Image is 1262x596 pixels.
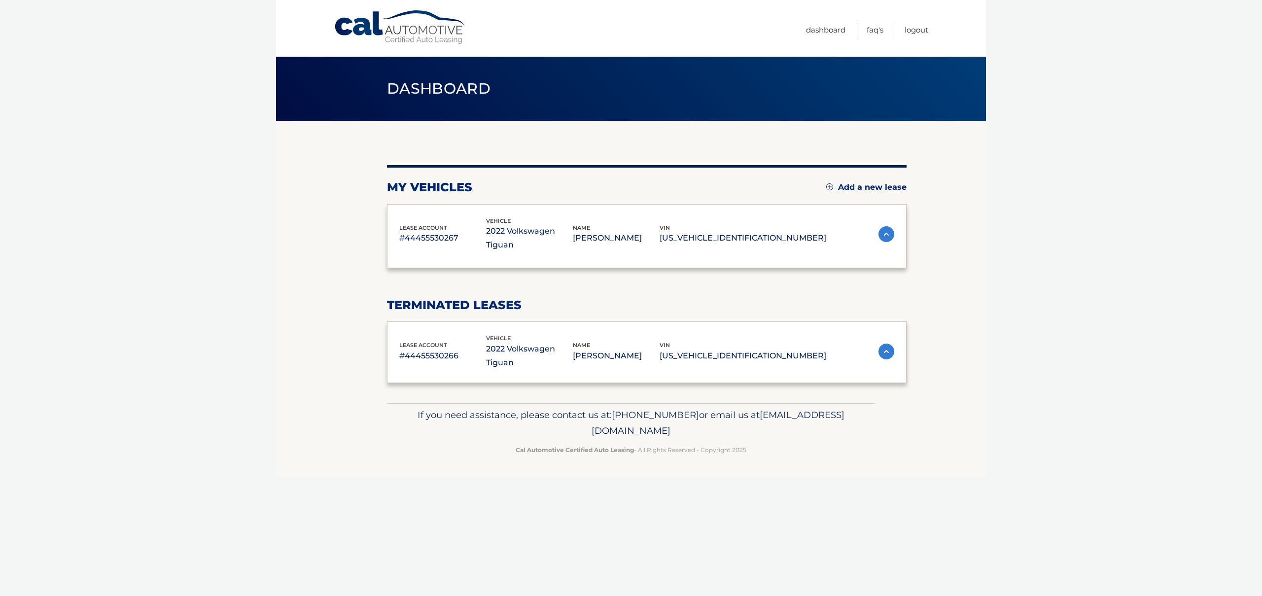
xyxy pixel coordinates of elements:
[573,349,660,363] p: [PERSON_NAME]
[878,344,894,359] img: accordion-active.svg
[806,22,845,38] a: Dashboard
[905,22,928,38] a: Logout
[573,224,590,231] span: name
[660,231,826,245] p: [US_VEHICLE_IDENTIFICATION_NUMBER]
[387,298,907,313] h2: terminated leases
[399,342,447,349] span: lease account
[486,217,511,224] span: vehicle
[660,224,670,231] span: vin
[399,349,486,363] p: #44455530266
[399,231,486,245] p: #44455530267
[393,407,869,439] p: If you need assistance, please contact us at: or email us at
[660,349,826,363] p: [US_VEHICLE_IDENTIFICATION_NUMBER]
[826,183,833,190] img: add.svg
[399,224,447,231] span: lease account
[393,445,869,455] p: - All Rights Reserved - Copyright 2025
[387,79,491,98] span: Dashboard
[592,409,844,436] span: [EMAIL_ADDRESS][DOMAIN_NAME]
[573,231,660,245] p: [PERSON_NAME]
[334,10,467,45] a: Cal Automotive
[486,224,573,252] p: 2022 Volkswagen Tiguan
[486,342,573,370] p: 2022 Volkswagen Tiguan
[486,335,511,342] span: vehicle
[387,180,472,195] h2: my vehicles
[573,342,590,349] span: name
[612,409,699,421] span: [PHONE_NUMBER]
[867,22,883,38] a: FAQ's
[660,342,670,349] span: vin
[826,182,907,192] a: Add a new lease
[878,226,894,242] img: accordion-active.svg
[516,446,634,454] strong: Cal Automotive Certified Auto Leasing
